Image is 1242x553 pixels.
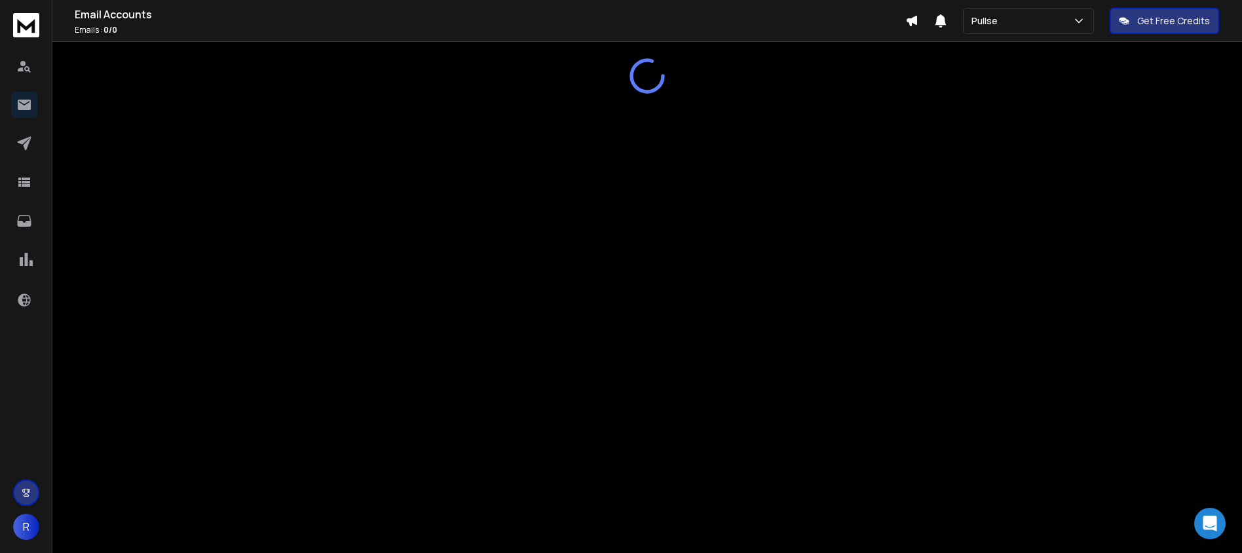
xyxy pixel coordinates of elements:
button: R [13,514,39,540]
div: Open Intercom Messenger [1194,508,1226,539]
span: 0 / 0 [104,24,117,35]
img: logo [13,13,39,37]
h1: Email Accounts [75,7,905,22]
button: Get Free Credits [1110,8,1219,34]
p: Pullse [971,14,1003,28]
p: Emails : [75,25,905,35]
p: Get Free Credits [1137,14,1210,28]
